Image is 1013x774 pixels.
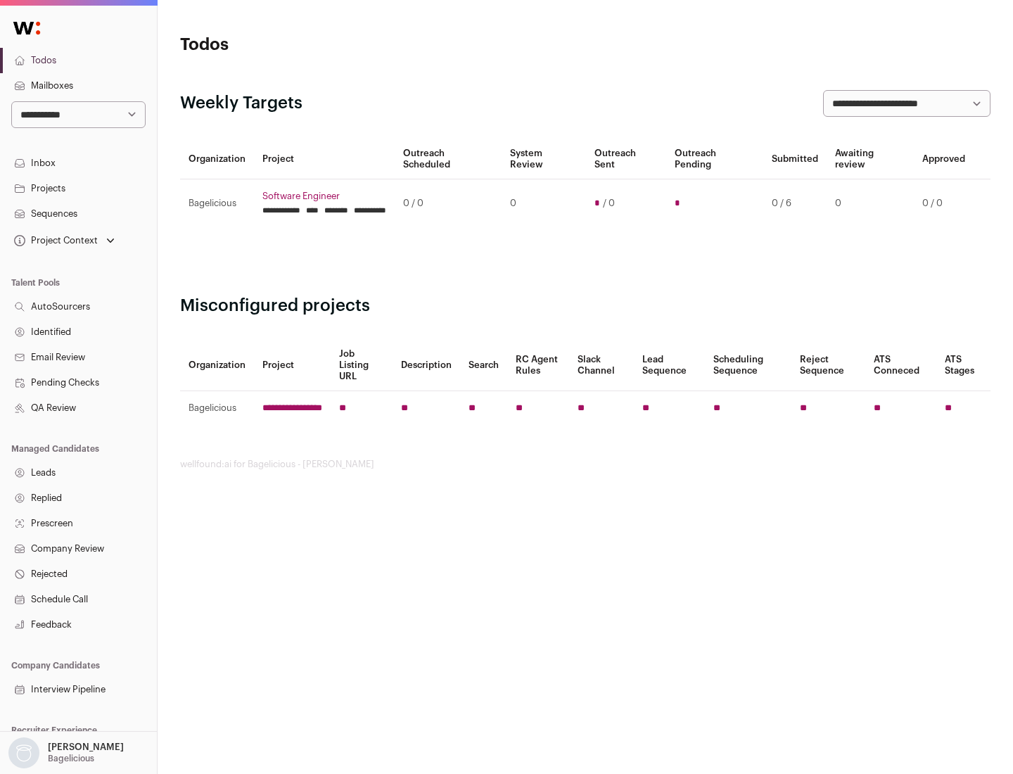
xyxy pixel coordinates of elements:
[180,92,302,115] h2: Weekly Targets
[502,179,585,228] td: 0
[11,235,98,246] div: Project Context
[569,340,634,391] th: Slack Channel
[262,191,386,202] a: Software Engineer
[586,139,667,179] th: Outreach Sent
[180,295,990,317] h2: Misconfigured projects
[6,737,127,768] button: Open dropdown
[936,340,990,391] th: ATS Stages
[603,198,615,209] span: / 0
[48,742,124,753] p: [PERSON_NAME]
[763,139,827,179] th: Submitted
[914,179,974,228] td: 0 / 0
[865,340,936,391] th: ATS Conneced
[395,139,502,179] th: Outreach Scheduled
[502,139,585,179] th: System Review
[180,139,254,179] th: Organization
[763,179,827,228] td: 0 / 6
[180,340,254,391] th: Organization
[634,340,705,391] th: Lead Sequence
[180,179,254,228] td: Bagelicious
[6,14,48,42] img: Wellfound
[254,139,395,179] th: Project
[666,139,763,179] th: Outreach Pending
[393,340,460,391] th: Description
[8,737,39,768] img: nopic.png
[395,179,502,228] td: 0 / 0
[180,459,990,470] footer: wellfound:ai for Bagelicious - [PERSON_NAME]
[827,139,914,179] th: Awaiting review
[180,391,254,426] td: Bagelicious
[331,340,393,391] th: Job Listing URL
[460,340,507,391] th: Search
[791,340,866,391] th: Reject Sequence
[507,340,568,391] th: RC Agent Rules
[11,231,117,250] button: Open dropdown
[914,139,974,179] th: Approved
[705,340,791,391] th: Scheduling Sequence
[180,34,450,56] h1: Todos
[48,753,94,764] p: Bagelicious
[827,179,914,228] td: 0
[254,340,331,391] th: Project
